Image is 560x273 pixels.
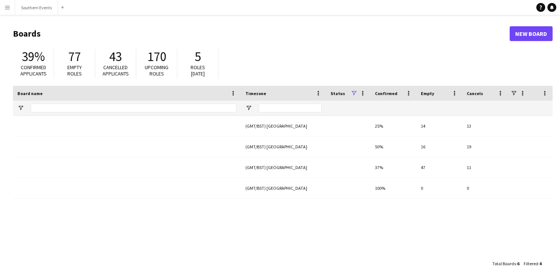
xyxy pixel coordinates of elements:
[462,178,508,198] div: 0
[145,64,168,77] span: Upcoming roles
[241,178,326,198] div: (GMT/BST) [GEOGRAPHIC_DATA]
[370,116,416,136] div: 25%
[109,48,122,65] span: 43
[467,91,483,96] span: Cancels
[524,256,541,271] div: :
[492,256,519,271] div: :
[191,64,205,77] span: Roles [DATE]
[331,91,345,96] span: Status
[103,64,129,77] span: Cancelled applicants
[13,28,510,39] h1: Boards
[22,48,45,65] span: 39%
[462,136,508,157] div: 19
[68,48,81,65] span: 77
[241,157,326,178] div: (GMT/BST) [GEOGRAPHIC_DATA]
[524,261,538,266] span: Filtered
[416,136,462,157] div: 16
[241,116,326,136] div: (GMT/BST) [GEOGRAPHIC_DATA]
[195,48,201,65] span: 5
[245,105,252,111] button: Open Filter Menu
[492,261,516,266] span: Total Boards
[421,91,434,96] span: Empty
[259,104,322,112] input: Timezone Filter Input
[517,261,519,266] span: 6
[416,178,462,198] div: 0
[241,136,326,157] div: (GMT/BST) [GEOGRAPHIC_DATA]
[15,0,58,15] button: Southern Events
[416,157,462,178] div: 47
[462,157,508,178] div: 11
[370,157,416,178] div: 37%
[370,178,416,198] div: 100%
[416,116,462,136] div: 14
[67,64,82,77] span: Empty roles
[17,105,24,111] button: Open Filter Menu
[147,48,166,65] span: 170
[31,104,237,112] input: Board name Filter Input
[20,64,47,77] span: Confirmed applicants
[539,261,541,266] span: 4
[510,26,553,41] a: New Board
[245,91,266,96] span: Timezone
[375,91,398,96] span: Confirmed
[17,91,43,96] span: Board name
[370,136,416,157] div: 50%
[462,116,508,136] div: 13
